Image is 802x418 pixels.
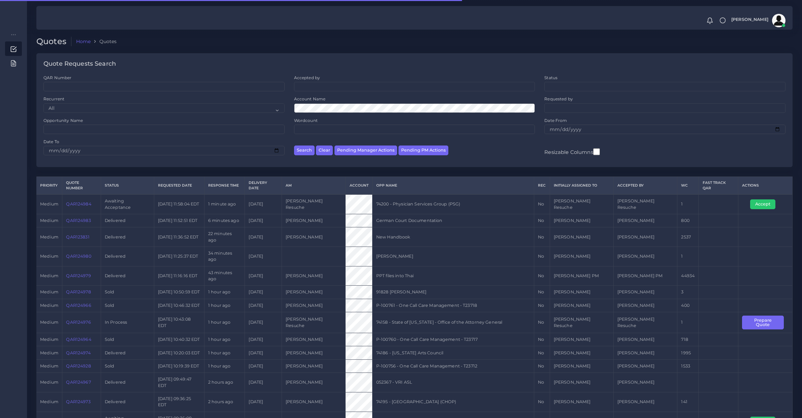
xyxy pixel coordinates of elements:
img: avatar [772,14,785,27]
td: No [534,247,550,266]
td: 74195 - [GEOGRAPHIC_DATA] (CHOP) [372,392,534,412]
td: [PERSON_NAME] [282,333,345,346]
td: 43 minutes ago [204,266,245,286]
td: Delivered [101,392,154,412]
td: 1 hour ago [204,286,245,299]
td: 2 hours ago [204,373,245,392]
span: medium [40,320,58,325]
td: [DATE] [245,214,282,227]
label: Status [544,75,557,81]
td: [PERSON_NAME] [613,247,677,266]
span: medium [40,218,58,223]
td: [PERSON_NAME] [613,286,677,299]
td: [DATE] 10:40:32 EDT [154,333,204,346]
td: [PERSON_NAME] [613,227,677,247]
td: [PERSON_NAME] [613,214,677,227]
td: [DATE] 10:19:39 EDT [154,359,204,373]
a: QAR124979 [66,273,91,278]
td: [DATE] [245,227,282,247]
td: Delivered [101,373,154,392]
a: QAR124980 [66,254,91,259]
td: [DATE] [245,194,282,214]
td: [PERSON_NAME] [613,392,677,412]
td: [PERSON_NAME] [282,299,345,312]
td: 1533 [677,359,699,373]
td: No [534,312,550,333]
td: [DATE] [245,333,282,346]
td: [DATE] 10:50:59 EDT [154,286,204,299]
label: Resizable Columns [544,148,600,156]
td: No [534,194,550,214]
td: No [534,333,550,346]
td: [PERSON_NAME] Resuche [613,194,677,214]
td: 74158 - State of [US_STATE] - Office of the Attorney General [372,312,534,333]
a: QAR124974 [66,350,90,355]
td: [PERSON_NAME] [282,227,345,247]
button: Accept [750,199,775,209]
td: [PERSON_NAME] Resuche [613,312,677,333]
label: QAR Number [43,75,71,81]
td: [PERSON_NAME] PM [613,266,677,286]
td: New Handbook [372,227,534,247]
td: [PERSON_NAME] [550,286,613,299]
td: P-100760 - One Call Care Management - T23717 [372,333,534,346]
td: No [534,346,550,359]
td: [PERSON_NAME] [613,333,677,346]
td: 2537 [677,227,699,247]
td: [PERSON_NAME] [282,266,345,286]
td: [DATE] 10:46:32 EDT [154,299,204,312]
td: [PERSON_NAME] [282,359,345,373]
a: [PERSON_NAME]avatar [728,14,788,27]
td: 91828 [PERSON_NAME] [372,286,534,299]
a: Accept [750,201,780,206]
a: QAR124983 [66,218,91,223]
span: medium [40,380,58,385]
td: [PERSON_NAME] [550,299,613,312]
td: No [534,373,550,392]
td: [PERSON_NAME] [550,373,613,392]
td: Sold [101,286,154,299]
td: [DATE] 09:49:47 EDT [154,373,204,392]
th: Quote Number [62,177,101,194]
td: [PERSON_NAME] [550,214,613,227]
td: 2 hours ago [204,392,245,412]
th: Status [101,177,154,194]
td: [PERSON_NAME] [372,247,534,266]
input: Resizable Columns [593,148,600,156]
td: No [534,299,550,312]
td: [DATE] 09:36:25 EDT [154,392,204,412]
td: Sold [101,333,154,346]
td: [PERSON_NAME] [550,227,613,247]
a: QAR124973 [66,399,90,404]
label: Date From [544,118,567,123]
th: Delivery Date [245,177,282,194]
td: [DATE] 11:52:51 EDT [154,214,204,227]
td: 1 hour ago [204,346,245,359]
td: 1 [677,312,699,333]
label: Opportunity Name [43,118,83,123]
td: 22 minutes ago [204,227,245,247]
td: [DATE] [245,286,282,299]
td: Delivered [101,227,154,247]
span: medium [40,337,58,342]
td: No [534,214,550,227]
th: REC [534,177,550,194]
td: [DATE] 11:16:16 EDT [154,266,204,286]
td: [PERSON_NAME] [282,373,345,392]
td: [PERSON_NAME] [550,247,613,266]
button: Search [294,146,315,155]
td: [PERSON_NAME] Resuche [550,312,613,333]
td: 052367 - VRI ASL [372,373,534,392]
td: [DATE] 11:36:52 EDT [154,227,204,247]
td: [PERSON_NAME] [282,346,345,359]
td: [DATE] 11:58:04 EDT [154,194,204,214]
span: medium [40,399,58,404]
span: medium [40,201,58,206]
td: [DATE] 11:25:37 EDT [154,247,204,266]
td: 1 minute ago [204,194,245,214]
span: medium [40,273,58,278]
span: medium [40,363,58,368]
td: PPT files into Thai [372,266,534,286]
a: QAR124984 [66,201,91,206]
a: Home [76,38,91,45]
